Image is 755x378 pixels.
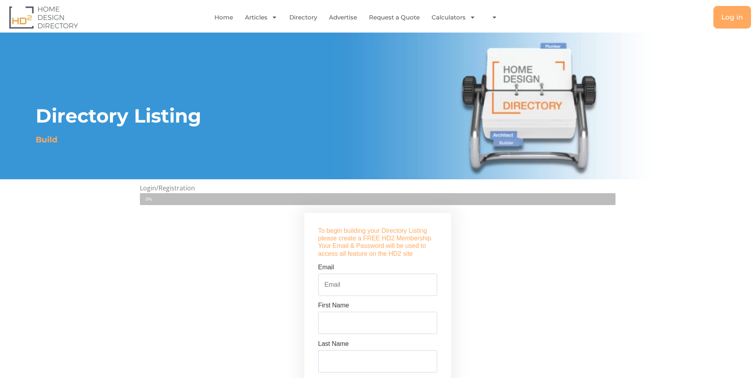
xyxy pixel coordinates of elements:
a: Calculators [432,8,476,27]
a: Advertise [329,8,357,27]
label: Email [318,264,334,271]
input: Email [318,274,437,296]
a: Directory [289,8,317,27]
h1: Build [36,128,57,152]
label: Last Name [318,341,349,347]
a: Home [214,8,233,27]
h4: To begin building your Directory Listing please create a FREE HD2 Membership. Your Email & Passwo... [318,227,437,257]
span: Log in [721,14,743,21]
nav: Menu [153,8,564,27]
a: Request a Quote [369,8,420,27]
h1: Directory Listing [36,104,201,128]
a: Log in [713,6,751,29]
span: 0% [146,193,158,205]
span: Login/Registration [140,184,195,192]
label: First Name [318,302,349,309]
a: Articles [245,8,277,27]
